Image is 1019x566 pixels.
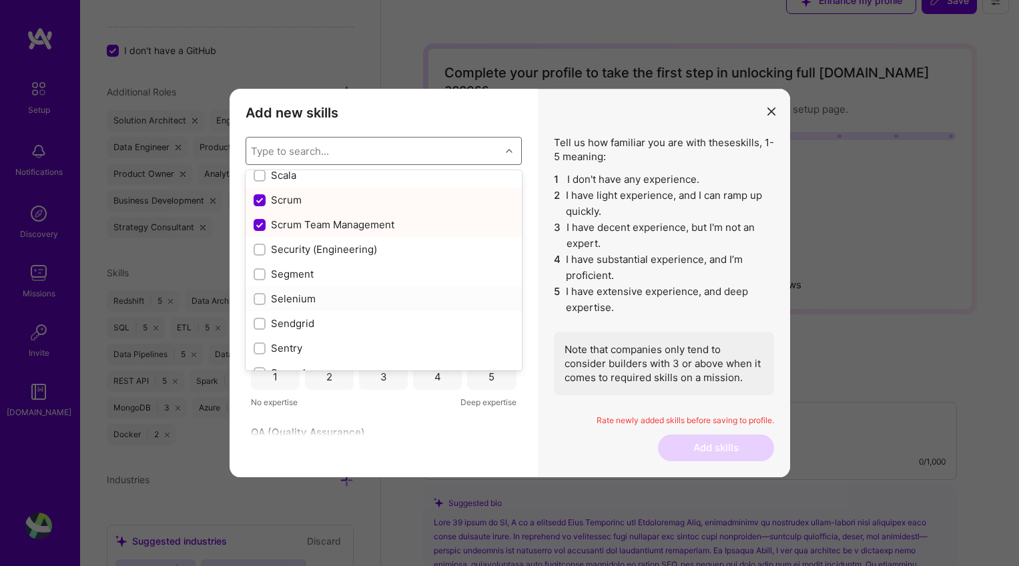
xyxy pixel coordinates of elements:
div: 2 [326,370,332,384]
div: 1 [273,370,278,384]
div: 5 [488,370,494,384]
li: I don't have any experience. [554,172,774,188]
div: Tell us how familiar you are with these skills , 1-5 meaning: [554,135,774,395]
div: Sendgrid [254,316,514,330]
span: 1 [554,172,562,188]
span: 3 [554,220,561,252]
span: 2 [554,188,561,220]
div: modal [230,89,790,477]
li: I have extensive experience, and deep expertise. [554,284,774,316]
div: Scrum [254,193,514,207]
button: Add skills [658,435,774,461]
span: 4 [554,252,561,284]
li: I have substantial experience, and I’m proficient. [554,252,774,284]
span: QA (Quality Assurance) [251,425,365,439]
li: I have decent experience, but I'm not an expert. [554,220,774,252]
div: Selenium [254,292,514,306]
div: 3 [380,370,387,384]
div: 4 [434,370,441,384]
span: 5 [554,284,561,316]
i: icon Close [767,107,775,115]
span: No expertise [251,395,298,409]
div: Sentry [254,341,514,355]
div: Scala [254,168,514,182]
span: Deep expertise [460,395,517,409]
div: Scrum Team Management [254,218,514,232]
i: icon Chevron [506,148,513,154]
p: Rate newly added skills before saving to profile. [554,415,774,427]
div: Type to search... [251,144,329,158]
div: Note that companies only tend to consider builders with 3 or above when it comes to required skil... [554,332,774,395]
div: Security (Engineering) [254,242,514,256]
div: Serverless [254,366,514,380]
h3: Add new skills [246,105,522,121]
li: I have light experience, and I can ramp up quickly. [554,188,774,220]
div: Segment [254,267,514,281]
